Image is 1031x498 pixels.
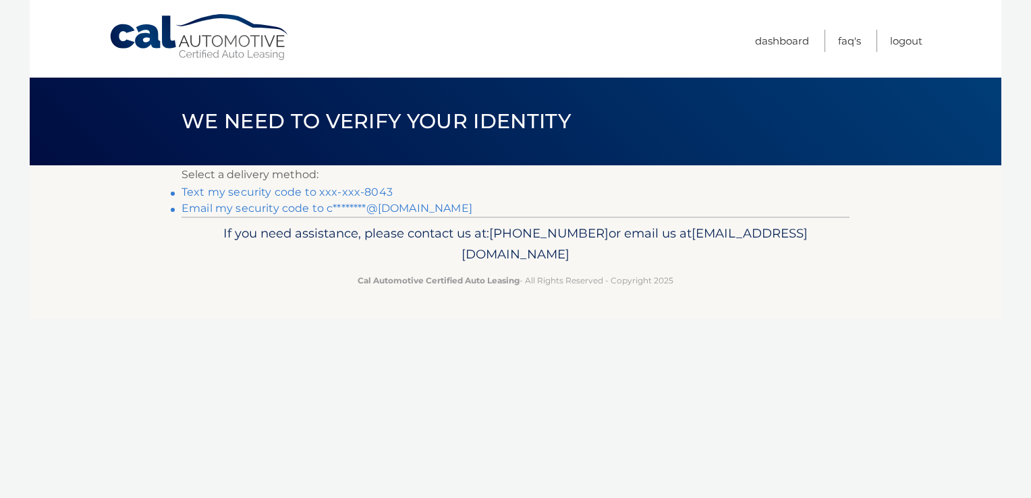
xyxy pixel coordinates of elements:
[358,275,520,285] strong: Cal Automotive Certified Auto Leasing
[190,273,841,287] p: - All Rights Reserved - Copyright 2025
[182,165,849,184] p: Select a delivery method:
[109,13,291,61] a: Cal Automotive
[182,186,393,198] a: Text my security code to xxx-xxx-8043
[182,202,472,215] a: Email my security code to c********@[DOMAIN_NAME]
[489,225,609,241] span: [PHONE_NUMBER]
[755,30,809,52] a: Dashboard
[182,109,571,134] span: We need to verify your identity
[190,223,841,266] p: If you need assistance, please contact us at: or email us at
[838,30,861,52] a: FAQ's
[890,30,922,52] a: Logout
